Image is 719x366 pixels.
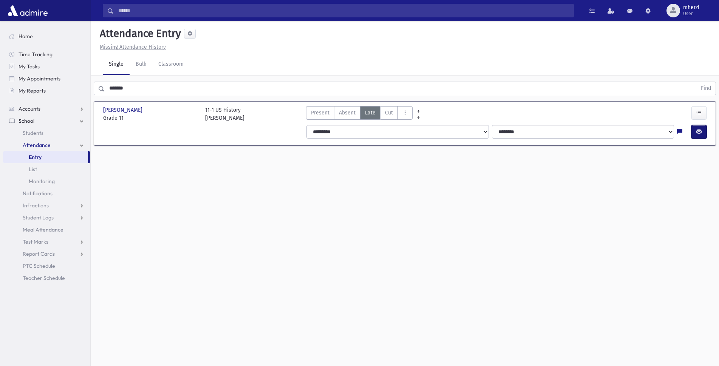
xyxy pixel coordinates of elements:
[29,166,37,173] span: List
[19,63,40,70] span: My Tasks
[19,105,40,112] span: Accounts
[23,250,55,257] span: Report Cards
[19,75,60,82] span: My Appointments
[3,151,88,163] a: Entry
[3,272,90,284] a: Teacher Schedule
[339,109,356,117] span: Absent
[3,199,90,212] a: Infractions
[3,127,90,139] a: Students
[3,248,90,260] a: Report Cards
[23,275,65,281] span: Teacher Schedule
[683,5,699,11] span: mherzl
[311,109,329,117] span: Present
[114,4,574,17] input: Search
[365,109,376,117] span: Late
[23,202,49,209] span: Infractions
[306,106,413,122] div: AttTypes
[103,114,198,122] span: Grade 11
[3,163,90,175] a: List
[3,30,90,42] a: Home
[130,54,152,75] a: Bulk
[29,154,42,161] span: Entry
[3,236,90,248] a: Test Marks
[23,263,55,269] span: PTC Schedule
[19,87,46,94] span: My Reports
[100,44,166,50] u: Missing Attendance History
[19,33,33,40] span: Home
[23,142,51,148] span: Attendance
[3,212,90,224] a: Student Logs
[29,178,55,185] span: Monitoring
[23,130,43,136] span: Students
[23,214,54,221] span: Student Logs
[385,109,393,117] span: Cut
[3,175,90,187] a: Monitoring
[97,44,166,50] a: Missing Attendance History
[3,103,90,115] a: Accounts
[97,27,181,40] h5: Attendance Entry
[3,48,90,60] a: Time Tracking
[3,139,90,151] a: Attendance
[103,106,144,114] span: [PERSON_NAME]
[3,224,90,236] a: Meal Attendance
[19,117,34,124] span: School
[152,54,190,75] a: Classroom
[3,187,90,199] a: Notifications
[103,54,130,75] a: Single
[696,82,716,95] button: Find
[3,115,90,127] a: School
[3,260,90,272] a: PTC Schedule
[6,3,49,18] img: AdmirePro
[205,106,244,122] div: 11-1 US History [PERSON_NAME]
[23,190,53,197] span: Notifications
[23,238,48,245] span: Test Marks
[683,11,699,17] span: User
[23,226,63,233] span: Meal Attendance
[19,51,53,58] span: Time Tracking
[3,60,90,73] a: My Tasks
[3,73,90,85] a: My Appointments
[3,85,90,97] a: My Reports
